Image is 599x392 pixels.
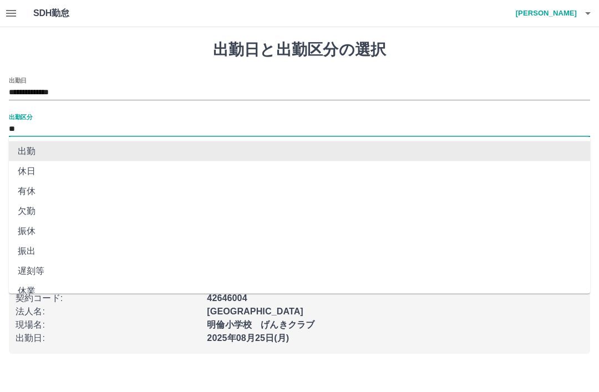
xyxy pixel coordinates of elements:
[207,307,303,316] b: [GEOGRAPHIC_DATA]
[16,305,200,318] p: 法人名 :
[9,261,590,281] li: 遅刻等
[9,281,590,301] li: 休業
[9,141,590,161] li: 出勤
[9,76,27,84] label: 出勤日
[9,241,590,261] li: 振出
[207,333,289,343] b: 2025年08月25日(月)
[16,332,200,345] p: 出勤日 :
[9,201,590,221] li: 欠勤
[207,320,314,329] b: 明倫小学校 げんきクラブ
[9,221,590,241] li: 振休
[9,181,590,201] li: 有休
[16,318,200,332] p: 現場名 :
[9,113,32,121] label: 出勤区分
[9,40,590,59] h1: 出勤日と出勤区分の選択
[9,161,590,181] li: 休日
